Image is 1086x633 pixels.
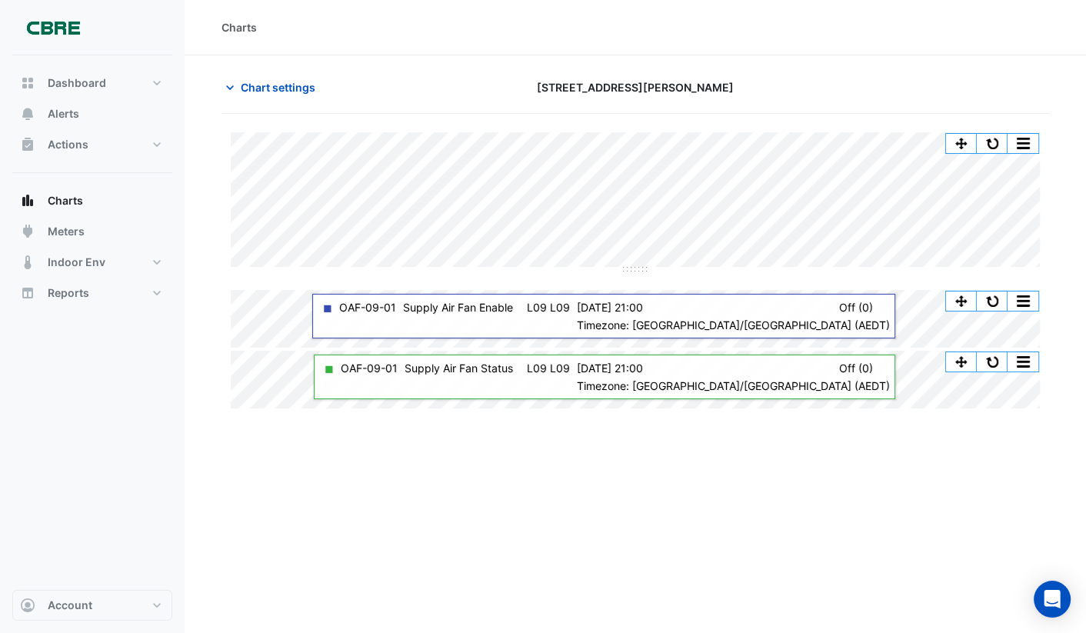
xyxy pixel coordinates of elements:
button: Meters [12,216,172,247]
button: Actions [12,129,172,160]
span: Account [48,598,92,613]
button: More Options [1008,352,1038,371]
button: Pan [946,292,977,311]
button: Dashboard [12,68,172,98]
app-icon: Indoor Env [20,255,35,270]
span: Actions [48,137,88,152]
span: Reports [48,285,89,301]
app-icon: Reports [20,285,35,301]
span: Charts [48,193,83,208]
span: Indoor Env [48,255,105,270]
button: Pan [946,134,977,153]
button: Reset [977,134,1008,153]
button: Pan [946,352,977,371]
button: Reset [977,292,1008,311]
span: Meters [48,224,85,239]
button: Reports [12,278,172,308]
span: Dashboard [48,75,106,91]
button: More Options [1008,134,1038,153]
button: Indoor Env [12,247,172,278]
app-icon: Meters [20,224,35,239]
span: Alerts [48,106,79,122]
button: Reset [977,352,1008,371]
button: Account [12,590,172,621]
app-icon: Charts [20,193,35,208]
div: Open Intercom Messenger [1034,581,1071,618]
app-icon: Dashboard [20,75,35,91]
button: Charts [12,185,172,216]
img: Company Logo [18,12,88,43]
app-icon: Actions [20,137,35,152]
app-icon: Alerts [20,106,35,122]
div: Charts [222,19,257,35]
button: Chart settings [222,74,325,101]
span: [STREET_ADDRESS][PERSON_NAME] [537,79,734,95]
span: Chart settings [241,79,315,95]
button: More Options [1008,292,1038,311]
button: Alerts [12,98,172,129]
